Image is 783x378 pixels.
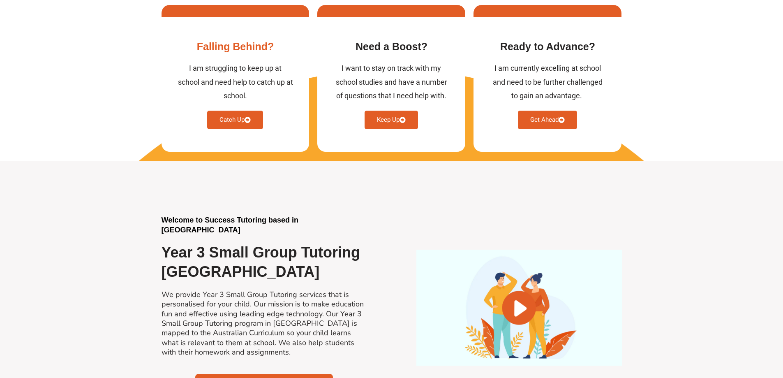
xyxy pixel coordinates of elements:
iframe: Chat Widget [646,285,783,378]
h3: Need a Boost? [334,40,449,53]
a: Keep Up [365,111,418,129]
h3: Ready to Advance​? [490,40,605,53]
div: I am struggling to keep up at school and need help to catch up at school.​​ [178,61,293,102]
div: I want to stay on track with my school studies and have a number of questions that I need help wi... [334,61,449,102]
h2: Year 3 Small Group Tutoring [GEOGRAPHIC_DATA] [162,243,367,282]
div: I am currently excelling at school and need to be further challenged to gain an advantage. ​ [490,61,605,102]
h2: We provide Year 3 Small Group Tutoring services that is personalised for your child. Our mission ... [162,290,367,357]
a: Get Ahead [518,111,577,129]
h3: Falling Behind​? [178,40,293,53]
h2: Welcome to Success Tutoring based in [GEOGRAPHIC_DATA] [162,216,367,235]
a: Catch Up [207,111,263,129]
